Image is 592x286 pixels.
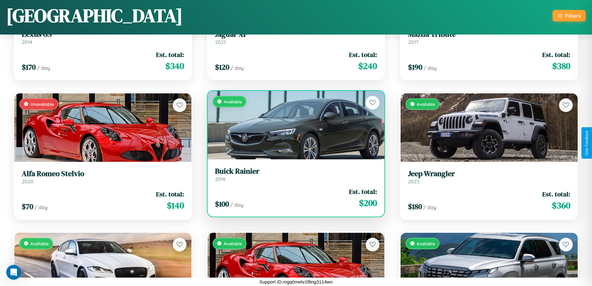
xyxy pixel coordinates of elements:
[408,39,418,45] span: 2017
[417,101,435,107] span: Available
[585,130,589,156] div: Give Feedback
[37,65,50,71] span: / day
[215,167,377,176] h3: Buick Rainier
[349,187,377,196] span: Est. total:
[22,178,34,185] span: 2020
[231,65,244,71] span: / day
[359,197,377,209] span: $ 200
[552,60,570,72] span: $ 380
[224,241,242,246] span: Available
[167,199,184,212] span: $ 140
[408,62,422,72] span: $ 190
[259,278,333,286] p: Support ID: mgq0metv1f8ng3114wn
[6,3,183,28] h1: [GEOGRAPHIC_DATA]
[424,65,437,71] span: / day
[358,60,377,72] span: $ 240
[22,62,36,72] span: $ 170
[408,169,570,178] h3: Jeep Wrangler
[423,204,436,210] span: / day
[165,60,184,72] span: $ 340
[349,50,377,59] span: Est. total:
[34,204,48,210] span: / day
[22,169,184,185] a: Alfa Romeo Stelvio2020
[156,50,184,59] span: Est. total:
[565,12,581,19] div: Filters
[552,199,570,212] span: $ 360
[30,241,49,246] span: Available
[542,190,570,199] span: Est. total:
[156,190,184,199] span: Est. total:
[408,30,570,45] a: Mazda Tribute2017
[22,30,184,45] a: Lexus GS2014
[230,202,243,208] span: / day
[417,241,435,246] span: Available
[215,176,226,182] span: 2016
[22,30,184,39] h3: Lexus GS
[542,50,570,59] span: Est. total:
[215,62,229,72] span: $ 120
[22,201,33,212] span: $ 70
[215,30,377,39] h3: Jaguar XF
[22,39,32,45] span: 2014
[224,99,242,104] span: Available
[6,265,21,280] iframe: Intercom live chat
[408,169,570,185] a: Jeep Wrangler2023
[30,101,54,107] span: Unavailable
[215,39,226,45] span: 2021
[215,167,377,182] a: Buick Rainier2016
[22,169,184,178] h3: Alfa Romeo Stelvio
[408,178,419,185] span: 2023
[408,30,570,39] h3: Mazda Tribute
[553,10,586,21] button: Filters
[408,201,422,212] span: $ 180
[215,199,229,209] span: $ 100
[215,30,377,45] a: Jaguar XF2021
